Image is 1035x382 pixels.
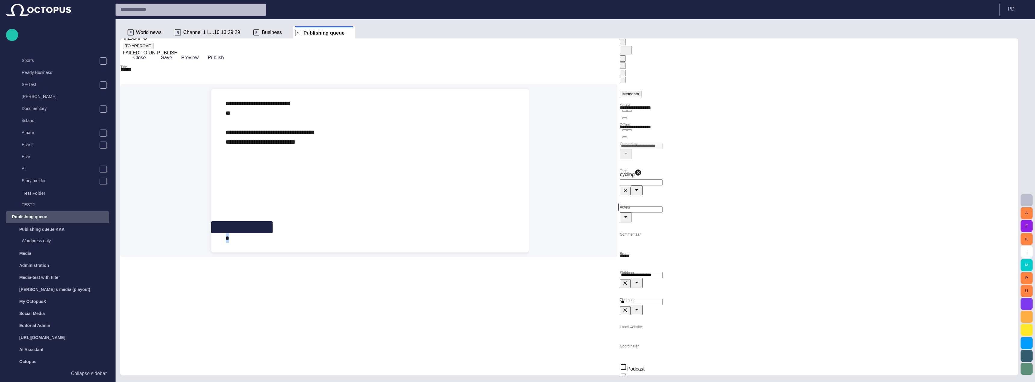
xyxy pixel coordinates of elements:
[125,44,151,48] span: TO APPROVE
[1003,4,1031,14] button: PD
[22,166,99,172] p: All
[6,271,109,283] div: Media-test with filter
[22,105,99,112] p: Documentary
[6,211,109,223] div: Publishing queue
[6,247,109,259] div: Media
[1021,272,1033,284] button: P
[620,141,638,146] label: Created by
[1021,259,1033,271] button: M
[19,347,43,353] p: AI Assistant
[19,335,65,341] p: [URL][DOMAIN_NAME]
[262,29,282,35] span: Business
[620,344,639,349] label: Coordinaten
[22,69,109,75] p: Ready Business
[620,168,627,173] label: Tags
[293,26,355,38] div: SPublishing queue
[23,190,45,196] p: Test Folder
[22,154,109,160] p: Hive
[22,178,99,184] p: Story molder
[631,305,643,315] button: Open
[19,298,46,304] p: My OctopusX
[172,26,251,38] div: RChannel 1 L...10 13:29:29
[136,29,162,35] span: World news
[10,115,109,127] div: 4stano
[6,332,109,344] div: [URL][DOMAIN_NAME]
[19,286,90,292] p: [PERSON_NAME]'s media (playout)
[620,172,635,177] span: cycling
[19,359,36,365] p: Octopus
[19,310,45,316] p: Social Media
[22,57,99,63] p: Sports
[10,91,109,103] div: [PERSON_NAME]
[6,283,109,295] div: [PERSON_NAME]'s media (playout)
[183,29,240,35] span: Channel 1 L...10 13:29:29
[22,118,109,124] p: 4stano
[150,52,174,63] button: Save
[10,151,109,163] div: Hive
[19,250,31,256] p: Media
[10,79,109,91] div: SF-Test
[123,43,153,49] button: TO APPROVE
[620,297,635,302] label: Zichtbaar
[10,175,109,187] div: Story molder
[177,52,201,63] button: Preview
[19,262,49,268] p: Administration
[627,366,644,371] span: Podcast
[10,235,109,247] div: Wordpress only
[1021,246,1033,258] button: L
[620,232,641,237] label: Commentaar
[6,4,71,16] img: Octopus News Room
[620,149,632,159] button: Open
[620,103,630,108] label: Online
[620,279,631,288] button: Clear
[251,26,292,38] div: FBusiness
[6,344,109,356] div: AI Assistant
[1021,285,1033,297] button: U
[10,199,109,211] div: TEST2
[10,163,109,175] div: All
[22,81,99,87] p: SF-Test
[22,93,109,99] p: [PERSON_NAME]
[19,226,65,232] p: Publishing queue KKK
[22,142,99,148] p: Hive 2
[6,356,109,368] div: Octopus
[125,26,172,38] div: FWorld news
[10,55,109,67] div: Sports
[123,52,148,63] button: Close
[10,127,109,139] div: Amare
[19,274,60,280] p: Media-test with filter
[304,30,344,36] span: Publishing queue
[620,187,631,195] button: Clear
[620,324,642,329] label: Label website
[622,92,639,96] span: Metadata
[10,67,109,79] div: Ready Business
[19,322,50,329] p: Editorial Admin
[175,29,181,35] p: R
[253,29,259,35] p: F
[620,169,1013,178] div: cycling
[631,185,643,195] button: Open
[620,251,627,256] label: Bron
[120,65,127,70] label: Title
[10,139,109,151] div: Hive 2
[128,29,134,35] p: F
[295,30,301,36] p: S
[1021,207,1033,219] button: A
[620,91,641,97] button: Metadata
[620,205,630,210] label: Auteur
[1021,233,1033,245] button: K
[6,368,109,380] button: Collapse sidebar
[71,370,107,377] p: Collapse sidebar
[631,278,643,288] button: Open
[620,306,631,315] button: Clear
[1008,5,1015,13] p: P D
[22,130,99,136] p: Amare
[620,270,634,275] label: Sjabloon
[203,52,226,63] button: Publish
[1021,220,1033,232] button: F
[620,212,632,222] button: Open
[22,202,109,208] p: TEST2
[12,214,47,220] p: Publishing queue
[22,238,109,244] p: Wordpress only
[620,122,630,127] label: Offline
